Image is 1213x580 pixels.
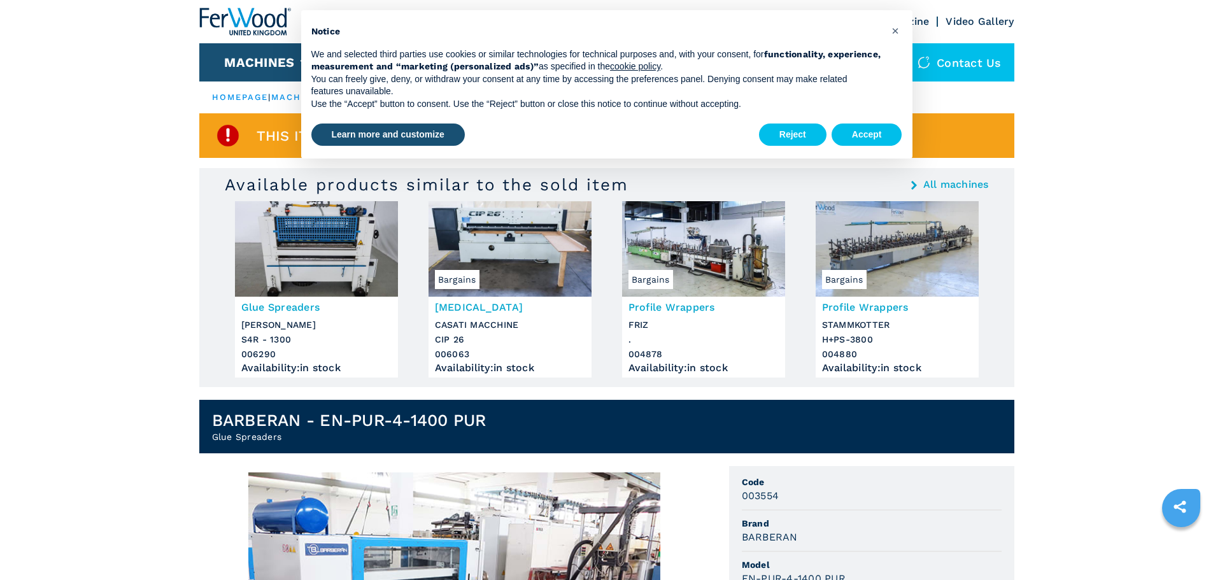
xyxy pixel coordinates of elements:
[225,174,628,195] h3: Available products similar to the sold item
[628,300,779,315] h3: Profile Wrappers
[905,43,1014,81] div: Contact us
[212,92,269,102] a: HOMEPAGE
[742,476,1002,488] span: Code
[311,49,881,72] strong: functionality, experience, measurement and “marketing (personalized ads)”
[435,300,585,315] h3: [MEDICAL_DATA]
[212,430,486,443] h2: Glue Spreaders
[199,8,291,36] img: Ferwood
[271,92,326,102] a: machines
[742,488,779,503] h3: 003554
[241,318,392,362] h3: [PERSON_NAME] S4R - 1300 006290
[311,73,882,98] p: You can freely give, deny, or withdraw your consent at any time by accessing the preferences pane...
[832,124,902,146] button: Accept
[622,201,785,378] a: Profile Wrappers FRIZ .BargainsProfile WrappersFRIZ.004878Availability:in stock
[886,20,906,41] button: Close this notice
[241,365,392,371] div: Availability : in stock
[435,318,585,362] h3: CASATI MACCHINE CIP 26 006063
[215,123,241,148] img: SoldProduct
[822,365,972,371] div: Availability : in stock
[628,318,779,362] h3: FRIZ . 004878
[429,201,592,378] a: Guillotine CASATI MACCHINE CIP 26Bargains[MEDICAL_DATA]CASATI MACCHINECIP 26006063Availability:in...
[816,201,979,297] img: Profile Wrappers STAMMKOTTER H+PS-3800
[311,25,882,38] h2: Notice
[268,92,271,102] span: |
[311,98,882,111] p: Use the “Accept” button to consent. Use the “Reject” button or close this notice to continue with...
[946,15,1014,27] a: Video Gallery
[1164,491,1196,523] a: sharethis
[628,270,673,289] span: Bargains
[742,558,1002,571] span: Model
[224,55,294,70] button: Machines
[435,270,479,289] span: Bargains
[822,300,972,315] h3: Profile Wrappers
[610,61,660,71] a: cookie policy
[212,410,486,430] h1: BARBERAN - EN-PUR-4-1400 PUR
[923,180,989,190] a: All machines
[241,300,392,315] h3: Glue Spreaders
[822,318,972,362] h3: STAMMKOTTER H+PS-3800 004880
[311,124,465,146] button: Learn more and customize
[235,201,398,378] a: Glue Spreaders OSAMA S4R - 1300Glue Spreaders[PERSON_NAME]S4R - 1300006290Availability:in stock
[918,56,930,69] img: Contact us
[816,201,979,378] a: Profile Wrappers STAMMKOTTER H+PS-3800BargainsProfile WrappersSTAMMKOTTERH+PS-3800004880Availabil...
[759,124,826,146] button: Reject
[628,365,779,371] div: Availability : in stock
[235,201,398,297] img: Glue Spreaders OSAMA S4R - 1300
[822,270,867,289] span: Bargains
[742,517,1002,530] span: Brand
[1159,523,1203,570] iframe: Chat
[622,201,785,297] img: Profile Wrappers FRIZ .
[742,530,798,544] h3: BARBERAN
[311,48,882,73] p: We and selected third parties use cookies or similar technologies for technical purposes and, wit...
[891,23,899,38] span: ×
[429,201,592,297] img: Guillotine CASATI MACCHINE CIP 26
[257,129,458,143] span: This item is already sold
[435,365,585,371] div: Availability : in stock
